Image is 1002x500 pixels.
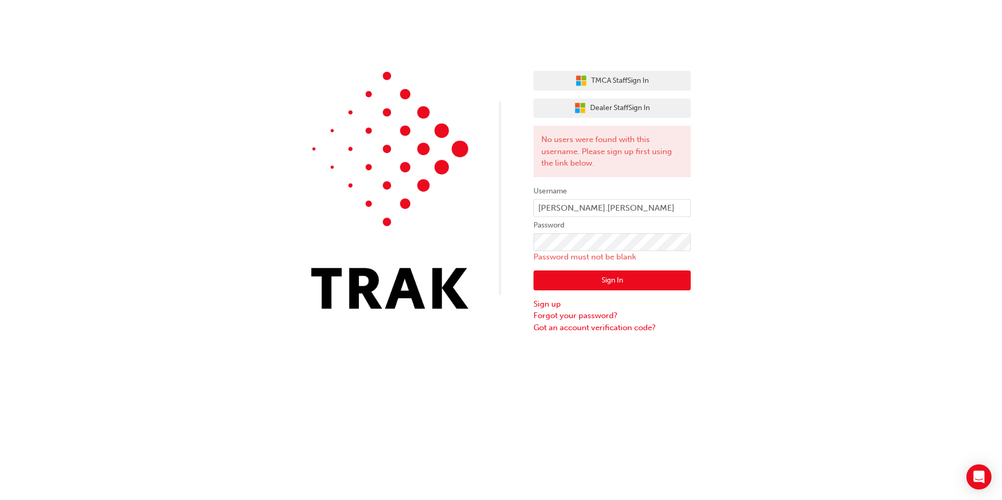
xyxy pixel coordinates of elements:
button: Dealer StaffSign In [533,99,691,118]
span: Dealer Staff Sign In [590,102,650,114]
label: Password [533,219,691,232]
button: Sign In [533,270,691,290]
a: Got an account verification code? [533,322,691,334]
button: TMCA StaffSign In [533,71,691,91]
input: Username [533,199,691,217]
span: TMCA Staff Sign In [591,75,649,87]
img: Trak [311,72,469,309]
label: Username [533,185,691,198]
a: Sign up [533,298,691,310]
a: Forgot your password? [533,310,691,322]
div: Open Intercom Messenger [966,464,992,490]
div: No users were found with this username. Please sign up first using the link below. [533,126,691,177]
p: Password must not be blank [533,251,691,263]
